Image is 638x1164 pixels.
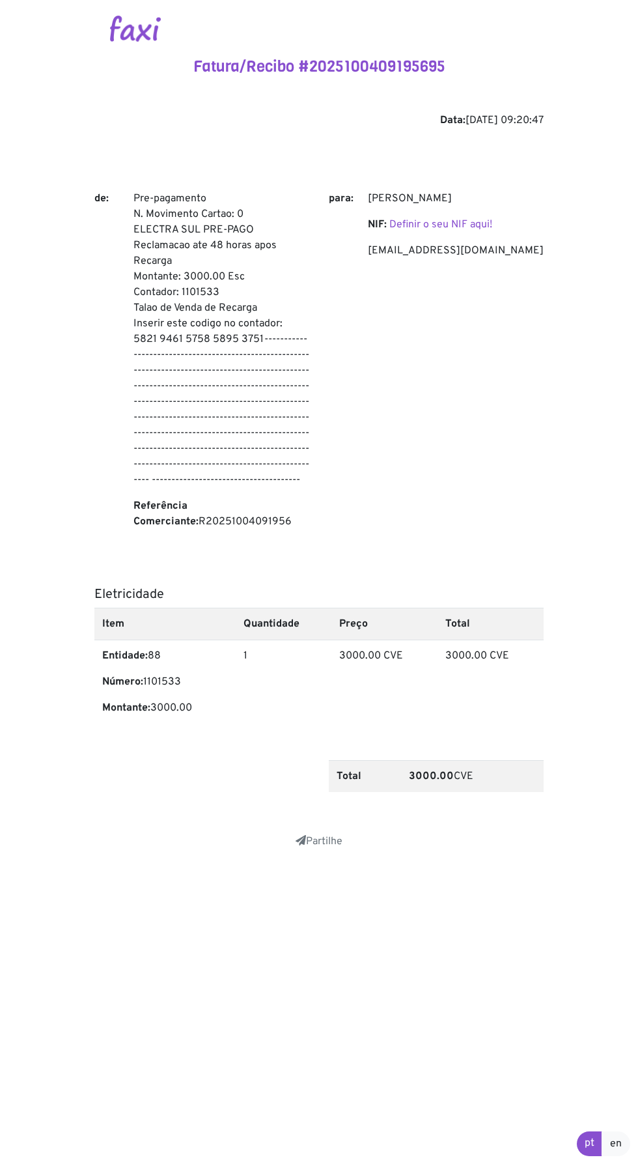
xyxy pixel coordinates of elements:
[94,57,544,76] h4: Fatura/Recibo #2025100409195695
[94,192,109,205] b: de:
[331,640,437,734] td: 3000.00 CVE
[94,113,544,128] div: [DATE] 09:20:47
[437,640,544,734] td: 3000.00 CVE
[102,649,148,662] b: Entidade:
[236,640,331,734] td: 1
[133,498,309,530] p: R20251004091956
[102,674,228,690] p: 1101533
[440,114,465,127] b: Data:
[368,191,544,206] p: [PERSON_NAME]
[389,218,492,231] a: Definir o seu NIF aqui!
[296,835,342,848] a: Partilhe
[102,648,228,664] p: 88
[133,191,309,488] p: Pre-pagamento N. Movimento Cartao: 0 ELECTRA SUL PRE-PAGO Reclamacao ate 48 horas apos Recarga Mo...
[236,608,331,640] th: Quantidade
[102,675,143,688] b: Número:
[329,760,401,792] th: Total
[401,760,544,792] td: CVE
[437,608,544,640] th: Total
[368,218,387,231] b: NIF:
[94,608,236,640] th: Item
[329,192,354,205] b: para:
[102,700,228,716] p: 3000.00
[577,1131,602,1156] a: pt
[102,702,150,715] b: Montante:
[94,587,544,603] h5: Eletricidade
[133,500,199,528] b: Referência Comerciante:
[602,1131,630,1156] a: en
[409,770,454,783] b: 3000.00
[368,243,544,259] p: [EMAIL_ADDRESS][DOMAIN_NAME]
[331,608,437,640] th: Preço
